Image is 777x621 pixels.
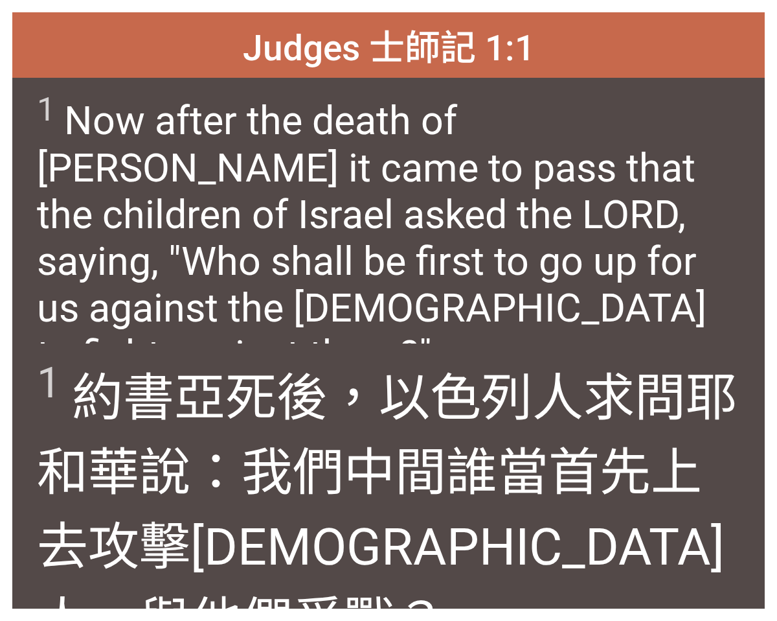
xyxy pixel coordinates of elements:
[37,90,739,377] span: Now after the death of [PERSON_NAME] it came to pass that the children of Israel asked the LORD, ...
[37,90,56,128] sup: 1
[37,358,61,408] sup: 1
[243,19,535,71] span: Judges 士師記 1:1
